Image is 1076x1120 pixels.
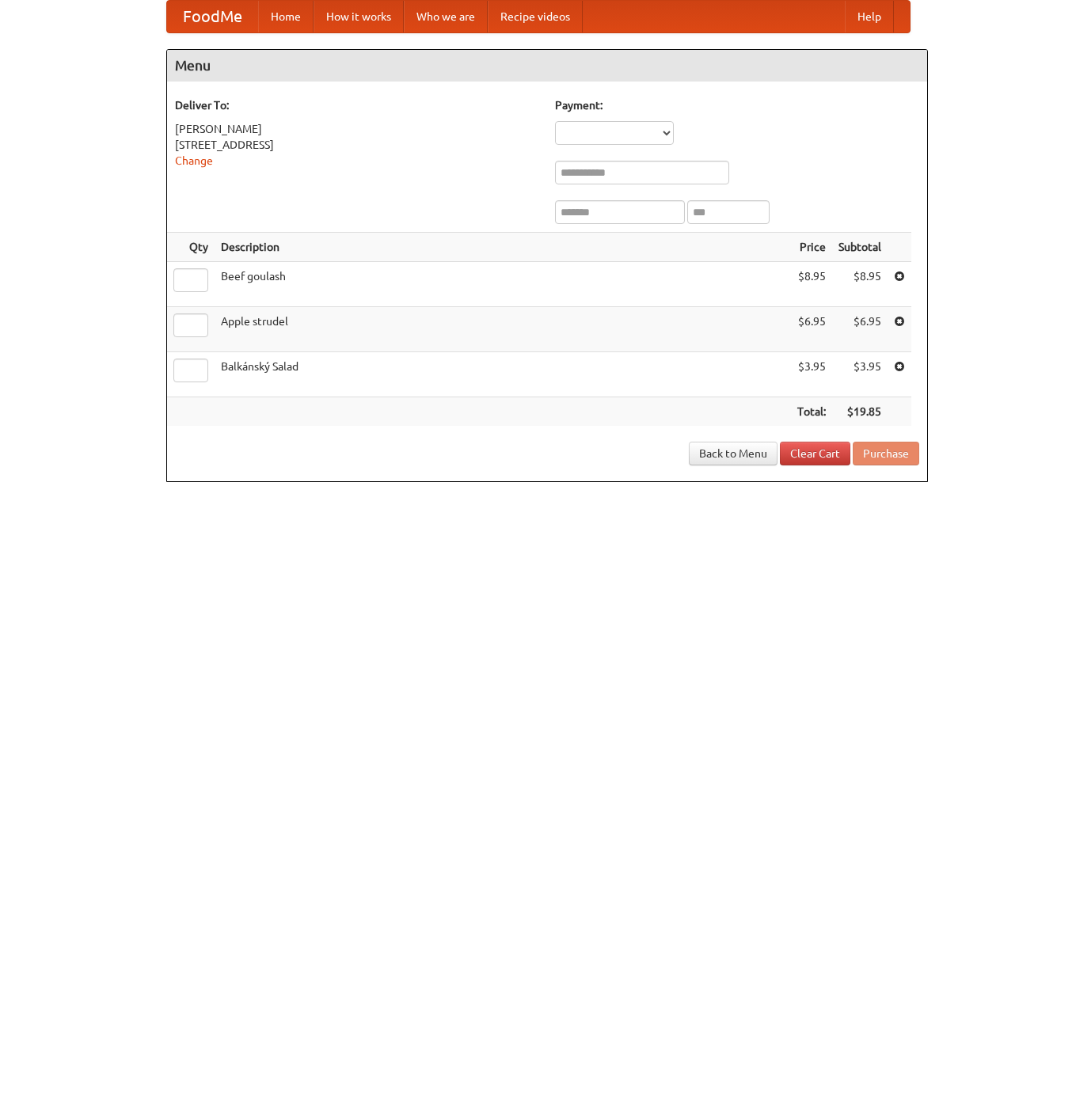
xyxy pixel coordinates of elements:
[791,233,832,262] th: Price
[167,233,215,262] th: Qty
[175,97,539,113] h5: Deliver To:
[832,262,888,307] td: $8.95
[845,1,894,32] a: Help
[780,442,850,465] a: Clear Cart
[404,1,488,32] a: Who we are
[258,1,314,32] a: Home
[215,307,791,352] td: Apple strudel
[215,352,791,397] td: Balkánský Salad
[215,262,791,307] td: Beef goulash
[832,397,888,427] th: $19.85
[791,262,832,307] td: $8.95
[314,1,404,32] a: How it works
[853,442,919,465] button: Purchase
[167,50,927,82] h4: Menu
[791,397,832,427] th: Total:
[488,1,583,32] a: Recipe videos
[555,97,919,113] h5: Payment:
[832,352,888,397] td: $3.95
[175,121,539,137] div: [PERSON_NAME]
[175,137,539,153] div: [STREET_ADDRESS]
[167,1,258,32] a: FoodMe
[832,307,888,352] td: $6.95
[791,352,832,397] td: $3.95
[791,307,832,352] td: $6.95
[689,442,778,465] a: Back to Menu
[175,154,213,167] a: Change
[832,233,888,262] th: Subtotal
[215,233,791,262] th: Description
